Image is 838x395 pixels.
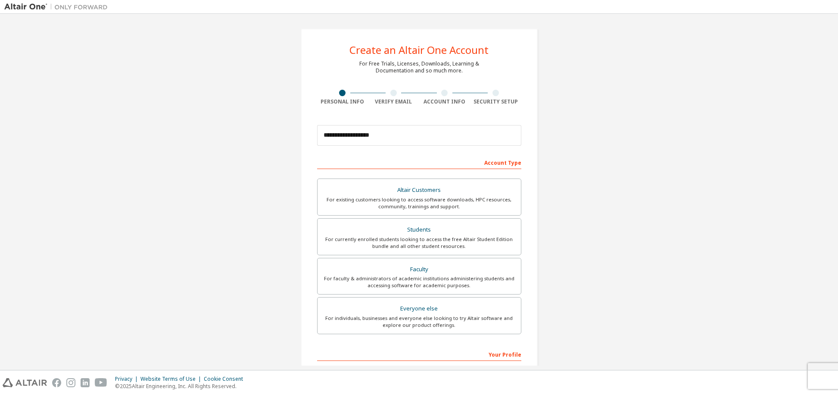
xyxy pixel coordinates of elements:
div: Account Type [317,155,521,169]
div: Privacy [115,376,140,382]
div: Everyone else [323,303,516,315]
div: For faculty & administrators of academic institutions administering students and accessing softwa... [323,275,516,289]
div: Personal Info [317,98,368,105]
img: instagram.svg [66,378,75,387]
div: Altair Customers [323,184,516,196]
div: Website Terms of Use [140,376,204,382]
div: Account Info [419,98,470,105]
div: Students [323,224,516,236]
div: For Free Trials, Licenses, Downloads, Learning & Documentation and so much more. [359,60,479,74]
label: First Name [317,365,417,372]
p: © 2025 Altair Engineering, Inc. All Rights Reserved. [115,382,248,390]
img: facebook.svg [52,378,61,387]
div: Faculty [323,263,516,276]
img: youtube.svg [95,378,107,387]
label: Last Name [422,365,521,372]
div: Create an Altair One Account [349,45,489,55]
div: Security Setup [470,98,521,105]
div: For existing customers looking to access software downloads, HPC resources, community, trainings ... [323,196,516,210]
div: For individuals, businesses and everyone else looking to try Altair software and explore our prod... [323,315,516,329]
div: Cookie Consent [204,376,248,382]
div: For currently enrolled students looking to access the free Altair Student Edition bundle and all ... [323,236,516,250]
img: altair_logo.svg [3,378,47,387]
img: linkedin.svg [81,378,90,387]
div: Your Profile [317,347,521,361]
img: Altair One [4,3,112,11]
div: Verify Email [368,98,419,105]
